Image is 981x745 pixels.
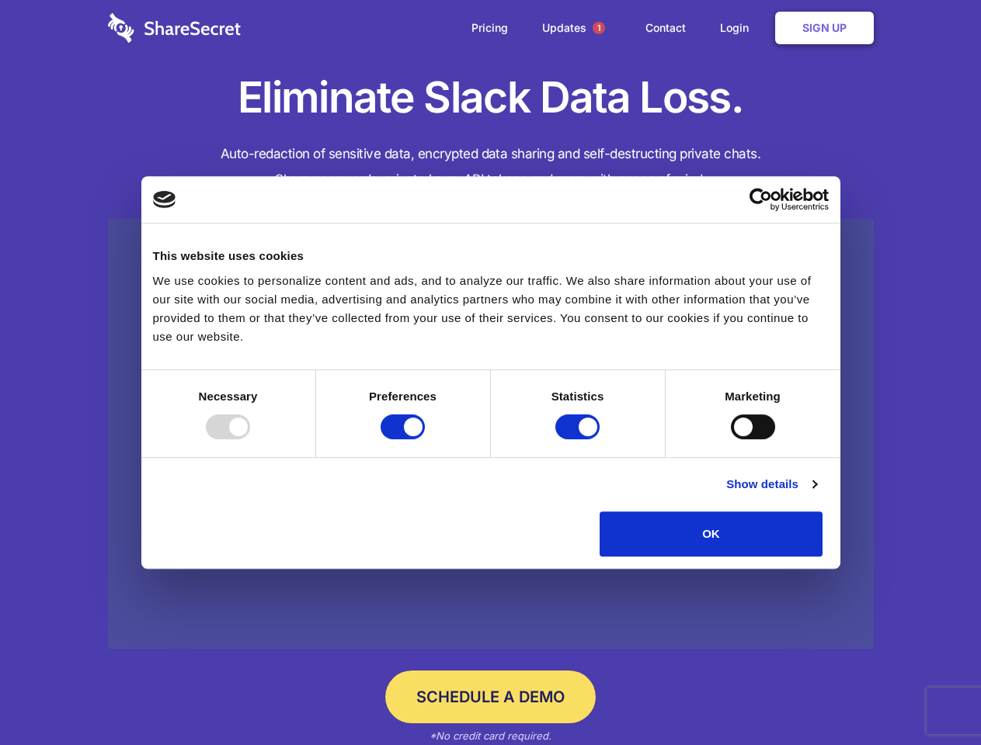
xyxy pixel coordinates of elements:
a: Pricing [456,4,524,52]
a: Show details [726,475,816,494]
a: Sign Up [775,12,874,44]
a: Wistia video thumbnail [108,219,874,650]
em: *No credit card required. [430,729,551,742]
a: Login [704,4,772,52]
a: Contact [630,4,701,52]
strong: Marketing [725,390,781,403]
img: logo [153,191,176,208]
h1: Eliminate Slack Data Loss. [108,70,874,126]
a: Usercentrics Cookiebot - opens in a new window [693,188,829,211]
div: We use cookies to personalize content and ads, and to analyze our traffic. We also share informat... [153,272,829,346]
strong: Preferences [369,390,437,403]
h4: Auto-redaction of sensitive data, encrypted data sharing and self-destructing private chats. Shar... [108,141,874,192]
a: Schedule a Demo [385,670,596,723]
strong: Necessary [199,390,258,403]
div: This website uses cookies [153,247,829,265]
button: OK [600,511,823,556]
strong: Statistics [551,390,604,403]
span: 1 [593,22,605,34]
img: logo-wordmark-white-trans-d4663122ce5f474addd5e946df7df03e33cb6a1c49d2221995e7729f52c070b2.svg [108,13,241,43]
